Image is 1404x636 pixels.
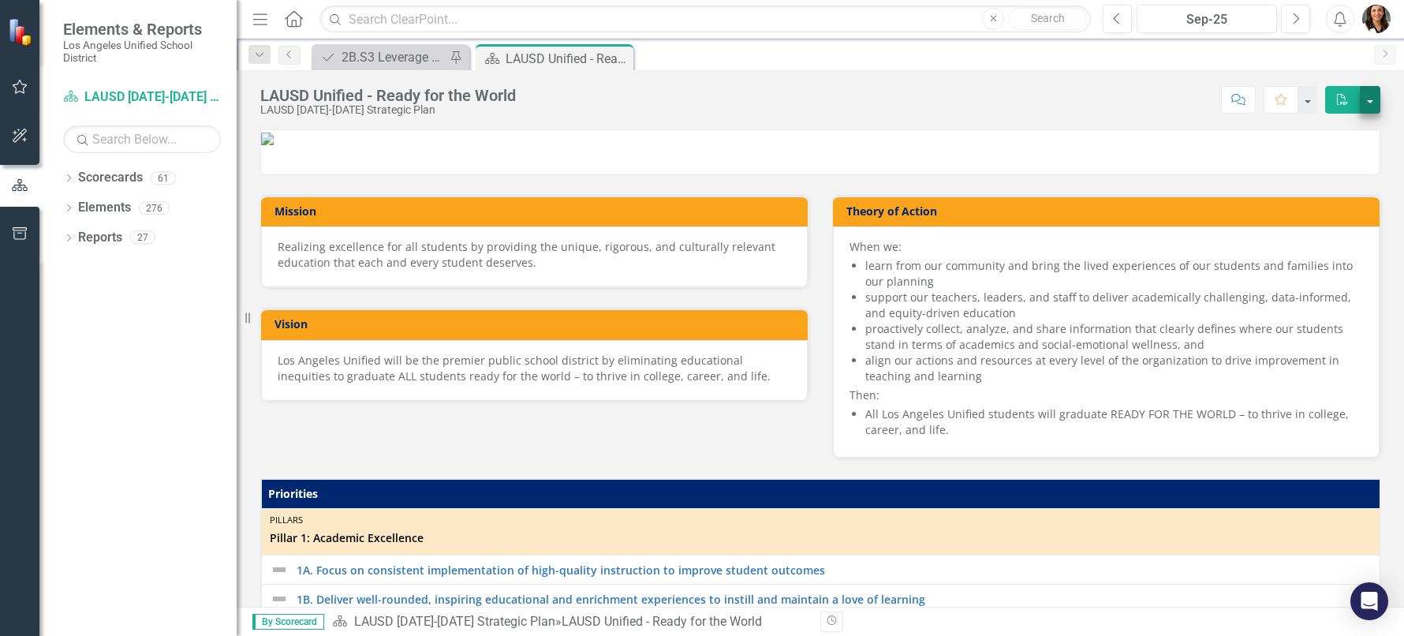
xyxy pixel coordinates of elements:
a: LAUSD [DATE]-[DATE] Strategic Plan [63,88,221,107]
a: Elements [78,199,131,217]
img: ELVA CORTEZ-COVARRUBIAS [1362,5,1391,33]
div: Realizing excellence for all students by providing the unique, rigorous, and culturally relevant ... [278,239,791,271]
div: Sep-25 [1142,10,1271,29]
div: 2B.S3 Leverage community schools, wellness centers, and partnerships to promote safe, welcoming, ... [342,47,446,67]
div: 276 [139,201,170,215]
a: 2B.S3 Leverage community schools, wellness centers, and partnerships to promote safe, welcoming, ... [316,47,446,67]
input: Search Below... [63,125,221,153]
input: Search ClearPoint... [319,6,1091,33]
div: Los Angeles Unified will be the premier public school district by eliminating educational inequit... [278,353,791,384]
h3: Vision [274,318,800,330]
span: When we: [849,239,902,254]
span: By Scorecard [252,614,324,630]
img: ClearPoint Strategy [8,17,35,45]
li: All Los Angeles Unified students will graduate READY FOR THE WORLD – to thrive in college, career... [865,406,1363,438]
div: LAUSD Unified - Ready for the World [260,87,516,104]
button: Search [1008,8,1087,30]
a: Scorecards [78,169,143,187]
span: Elements & Reports [63,20,221,39]
span: Search [1031,12,1065,24]
li: learn from our community and bring the lived experiences of our students and families into our pl... [865,258,1363,290]
li: align our actions and resources at every level of the organization to drive improvement in teachi... [865,353,1363,384]
img: Not Defined [270,560,289,579]
h3: Theory of Action [846,205,1372,217]
li: proactively collect, analyze, and share information that clearly defines where our students stand... [865,321,1363,353]
div: LAUSD [DATE]-[DATE] Strategic Plan [260,104,516,116]
div: LAUSD Unified - Ready for the World [506,49,629,69]
a: Reports [78,229,122,247]
button: Sep-25 [1137,5,1277,33]
div: Open Intercom Messenger [1350,582,1388,620]
li: support our teachers, leaders, and staff to deliver academically challenging, data-informed, and ... [865,290,1363,321]
div: LAUSD Unified - Ready for the World [562,614,762,629]
img: Not Defined [270,589,289,608]
a: LAUSD [DATE]-[DATE] Strategic Plan [354,614,555,629]
div: 27 [130,231,155,245]
div: » [332,613,808,631]
img: LAUSD_combo_seal_wordmark%20v2.png [261,133,274,145]
div: 61 [151,171,176,185]
h3: Mission [274,205,800,217]
small: Los Angeles Unified School District [63,39,221,65]
div: Then: [849,239,1363,438]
